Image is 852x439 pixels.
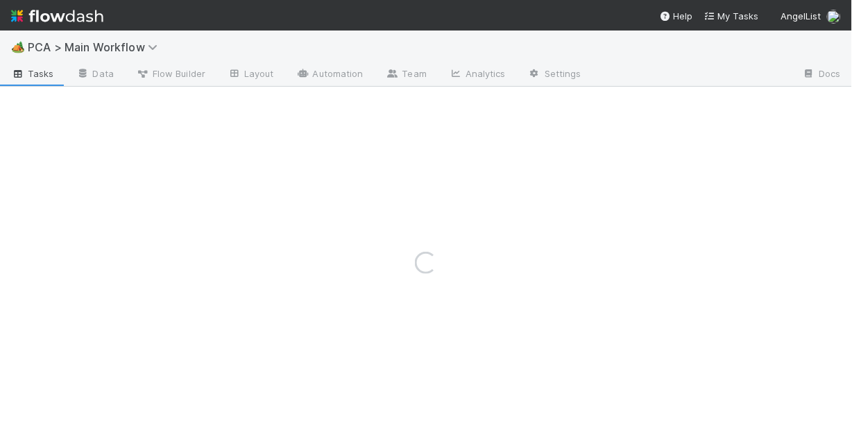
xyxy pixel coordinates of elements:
div: Help [660,9,693,23]
span: 🏕️ [11,41,25,53]
img: avatar_1c530150-f9f0-4fb8-9f5d-006d570d4582.png [827,10,841,24]
span: Tasks [11,67,54,80]
a: Layout [216,64,285,86]
a: Settings [517,64,593,86]
a: Data [65,64,125,86]
img: logo-inverted-e16ddd16eac7371096b0.svg [11,4,103,28]
span: Flow Builder [136,67,205,80]
span: AngelList [781,10,821,21]
a: Team [375,64,438,86]
a: Flow Builder [125,64,216,86]
a: My Tasks [704,9,759,23]
a: Automation [285,64,375,86]
span: PCA > Main Workflow [28,40,164,54]
a: Analytics [438,64,517,86]
a: Docs [792,64,852,86]
span: My Tasks [704,10,759,21]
